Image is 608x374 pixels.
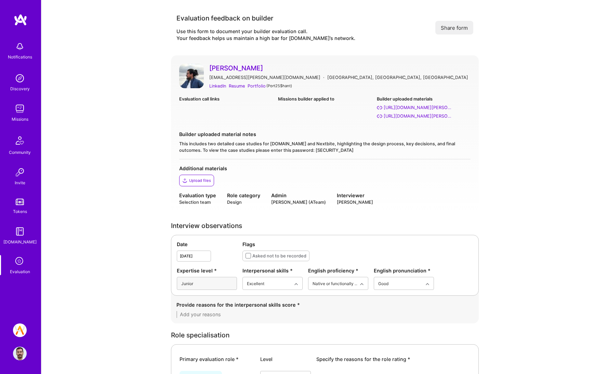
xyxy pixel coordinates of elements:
[360,282,364,286] i: icon Chevron
[9,149,31,156] div: Community
[179,199,216,205] div: Selection team
[179,165,471,172] div: Additional materials
[209,74,320,81] div: [EMAIL_ADDRESS][PERSON_NAME][DOMAIN_NAME]
[323,74,325,81] div: ·
[260,356,311,363] div: Level
[189,178,211,183] div: Upload files
[179,131,471,138] div: Builder uploaded material notes
[435,21,473,35] button: Share form
[176,14,355,23] div: Evaluation feedback on builder
[377,112,470,120] a: [URL][DOMAIN_NAME][PERSON_NAME]
[13,323,27,337] img: A.Team // Selection Team - help us grow the community!
[13,102,27,116] img: teamwork
[377,113,382,119] i: https://case.shantanu.design/nextbite
[14,14,27,26] img: logo
[247,280,264,287] div: Excellent
[327,74,468,81] div: [GEOGRAPHIC_DATA], [GEOGRAPHIC_DATA], [GEOGRAPHIC_DATA]
[15,179,25,186] div: Invite
[242,241,473,248] div: Flags
[179,95,273,103] div: Evaluation call links
[179,141,471,153] div: This includes two detailed case studies for [DOMAIN_NAME] and Nextbite, highlighting the design p...
[209,64,471,72] a: [PERSON_NAME]
[308,267,368,274] div: English proficiency *
[209,82,226,90] a: LinkedIn
[13,71,27,85] img: discovery
[171,332,479,339] div: Role specialisation
[10,268,30,275] div: Evaluation
[229,82,245,90] a: Resume
[13,208,27,215] div: Tokens
[179,64,204,90] a: User Avatar
[13,347,27,360] img: User Avatar
[176,28,355,42] div: Use this form to document your builder evaluation call. Your feedback helps us maintain a high ba...
[12,116,28,123] div: Missions
[13,165,27,179] img: Invite
[180,356,255,363] div: Primary evaluation role *
[377,95,470,103] div: Builder uploaded materials
[16,199,24,205] img: tokens
[13,255,26,268] i: icon SelectionTeam
[377,105,382,110] i: https://case.shantanu.design/reimag.in
[271,199,326,205] div: [PERSON_NAME] (ATeam)
[179,64,204,88] img: User Avatar
[176,301,473,308] div: Provide reasons for the interpersonal skills score *
[177,267,237,274] div: Expertise level *
[227,192,260,199] div: Role category
[294,282,298,286] i: icon Chevron
[313,280,359,287] div: Native or functionally native
[378,280,388,287] div: Good
[13,225,27,238] img: guide book
[11,347,28,360] a: User Avatar
[12,132,28,149] img: Community
[8,53,32,61] div: Notifications
[11,323,28,337] a: A.Team // Selection Team - help us grow the community!
[248,82,266,90] a: Portfolio
[171,222,479,229] div: Interview observations
[227,199,260,205] div: Design
[377,104,470,111] a: [URL][DOMAIN_NAME][PERSON_NAME][DOMAIN_NAME]
[337,199,373,205] div: [PERSON_NAME]
[426,282,429,286] i: icon Chevron
[3,238,37,245] div: [DOMAIN_NAME]
[384,104,452,111] div: https://case.shantanu.design/reimag.in
[177,241,237,248] div: Date
[384,112,452,120] div: https://case.shantanu.design/nextbite
[316,356,470,363] div: Specify the reasons for the role rating *
[374,267,434,274] div: English pronunciation *
[182,178,188,183] i: icon Upload2
[337,192,373,199] div: Interviewer
[13,40,27,53] img: bell
[271,192,326,199] div: Admin
[242,267,303,274] div: Interpersonal skills *
[278,95,371,103] div: Missions builder applied to
[266,82,292,90] div: ( Port25$hant )
[252,252,306,259] div: Asked not to be recorded
[10,85,30,92] div: Discovery
[179,192,216,199] div: Evaluation type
